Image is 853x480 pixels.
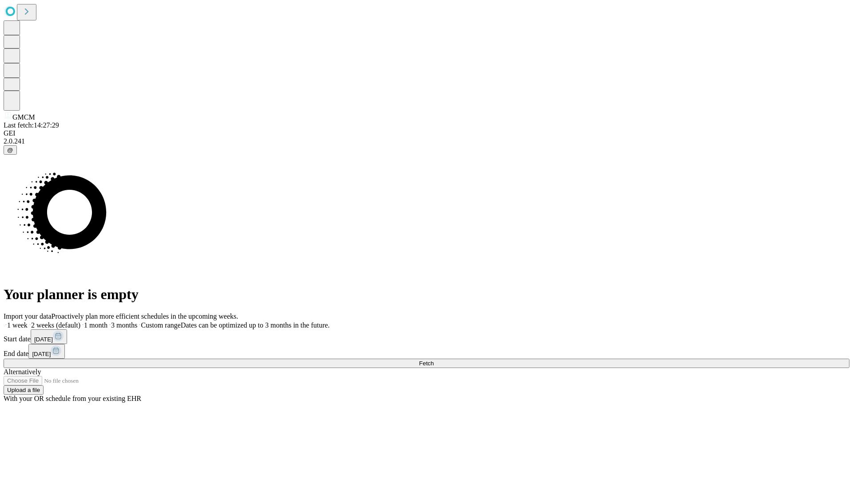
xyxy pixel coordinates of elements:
[4,395,141,402] span: With your OR schedule from your existing EHR
[4,145,17,155] button: @
[52,312,238,320] span: Proactively plan more efficient schedules in the upcoming weeks.
[4,286,849,303] h1: Your planner is empty
[4,329,849,344] div: Start date
[7,147,13,153] span: @
[7,321,28,329] span: 1 week
[12,113,35,121] span: GMCM
[84,321,108,329] span: 1 month
[34,336,53,343] span: [DATE]
[31,329,67,344] button: [DATE]
[419,360,434,367] span: Fetch
[4,129,849,137] div: GEI
[4,137,849,145] div: 2.0.241
[4,368,41,376] span: Alternatively
[32,351,51,357] span: [DATE]
[4,385,44,395] button: Upload a file
[28,344,65,359] button: [DATE]
[111,321,137,329] span: 3 months
[141,321,180,329] span: Custom range
[4,312,52,320] span: Import your data
[31,321,80,329] span: 2 weeks (default)
[4,344,849,359] div: End date
[4,121,59,129] span: Last fetch: 14:27:29
[181,321,330,329] span: Dates can be optimized up to 3 months in the future.
[4,359,849,368] button: Fetch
